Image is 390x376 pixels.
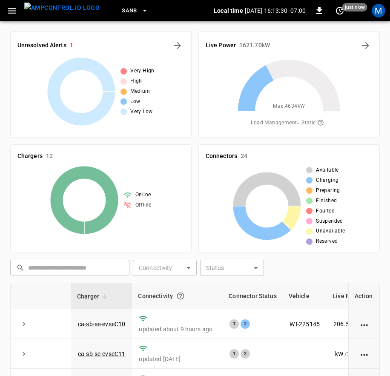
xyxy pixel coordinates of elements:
h6: Unresolved Alerts [17,41,66,50]
span: Load Management = Static [251,116,327,130]
h6: 12 [46,152,53,161]
h6: Live Power [206,41,236,50]
div: / 360 kW [333,350,383,358]
th: Live Power [327,283,390,309]
p: [DATE] 16:13:30 -07:00 [245,6,306,15]
div: action cell options [359,320,370,328]
h6: 1621.70 kW [239,41,270,50]
div: 1 [229,319,239,329]
span: Available [316,166,339,175]
span: SanB [122,6,137,16]
h6: Connectors [206,152,237,161]
button: Energy Overview [359,39,373,52]
p: - kW [333,350,343,358]
span: Charger [77,291,110,301]
span: Charging [316,176,338,185]
span: Suspended [316,217,343,226]
p: updated [DATE] [139,355,216,363]
a: WT-225145 [290,321,320,327]
th: Vehicle [283,283,327,309]
div: action cell options [359,350,370,358]
th: Connector Status [223,283,282,309]
p: 206.50 kW [333,320,361,328]
span: Low [130,98,140,106]
span: Finished [316,197,337,205]
span: High [130,77,142,86]
button: SanB [118,3,152,19]
button: All Alerts [171,39,184,52]
div: / 360 kW [333,320,383,328]
p: updated about 9 hours ago [139,325,216,333]
div: profile-icon [372,4,385,17]
span: Unavailable [316,227,345,235]
span: Online [135,191,151,199]
button: expand row [17,318,30,330]
td: - [283,339,327,369]
h6: Chargers [17,152,43,161]
span: Very High [130,67,155,75]
div: 2 [241,349,250,359]
p: Local time [214,6,243,15]
span: Offline [135,201,152,210]
button: set refresh interval [333,4,347,17]
a: ca-sb-se-evseC10 [78,321,125,327]
div: 2 [241,319,250,329]
span: Faulted [316,207,335,215]
button: Connection between the charger and our software. [173,288,188,304]
h6: 1 [70,41,73,50]
div: Connectivity [138,288,217,304]
button: The system is using AmpEdge-configured limits for static load managment. Depending on your config... [314,116,327,130]
a: ca-sb-se-evseC11 [78,350,125,357]
div: 1 [229,349,239,359]
span: Reserved [316,237,338,246]
span: just now [342,3,367,11]
img: ampcontrol.io logo [24,3,100,13]
span: Max. 4634 kW [273,102,305,111]
span: Medium [130,87,150,96]
th: Action [348,283,379,309]
button: expand row [17,347,30,360]
span: Very Low [130,108,152,116]
span: Preparing [316,187,340,195]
